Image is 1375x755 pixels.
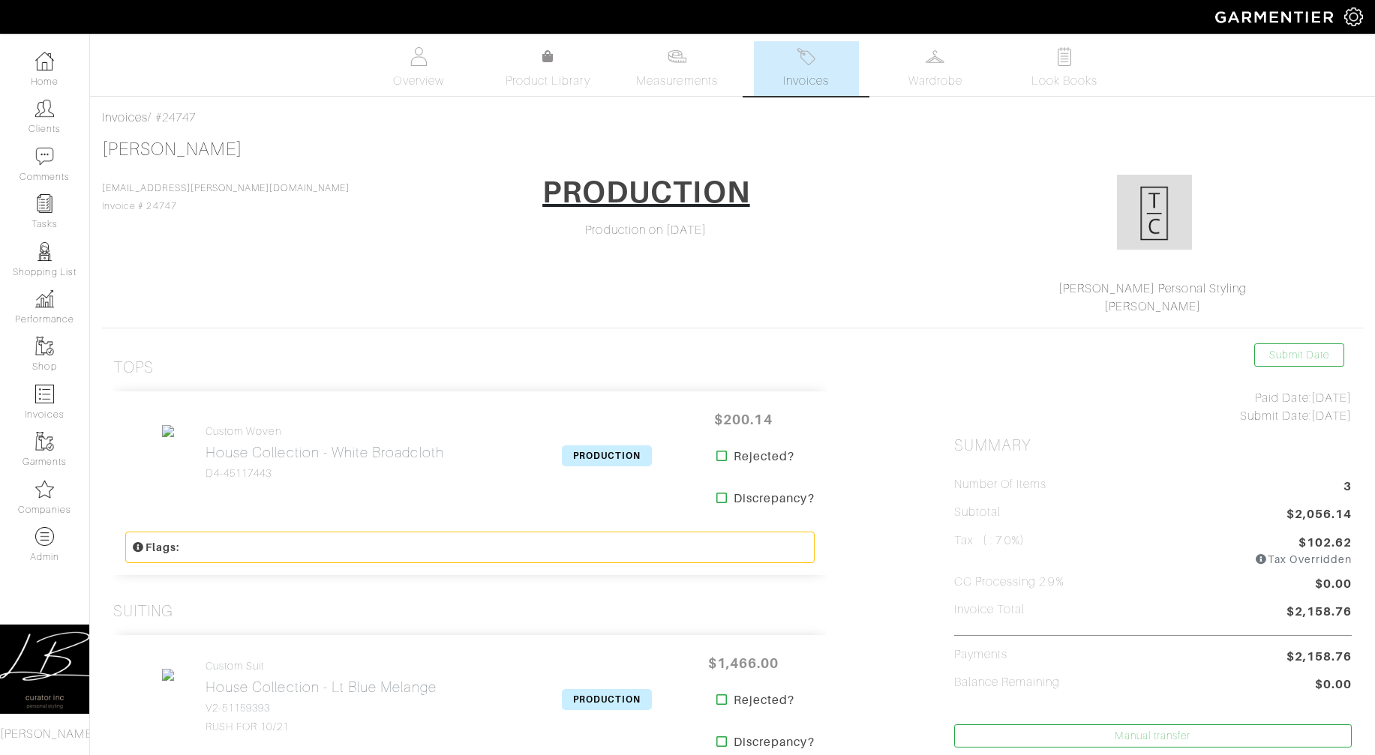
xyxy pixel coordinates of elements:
h5: Payments [954,648,1007,662]
span: $0.00 [1315,575,1352,595]
img: graph-8b7af3c665d003b59727f371ae50e7771705bf0c487971e6e97d053d13c5068d.png [35,289,54,308]
h5: Tax ( : 7.0%) [954,534,1025,562]
a: Measurements [624,41,730,96]
a: Look Books [1012,41,1117,96]
span: Measurements [636,72,718,90]
img: garments-icon-b7da505a4dc4fd61783c78ac3ca0ef83fa9d6f193b1c9dc38574b1d14d53ca28.png [35,432,54,451]
h3: Suiting [113,602,173,621]
span: Overview [393,72,443,90]
a: [PERSON_NAME] Personal Styling [1058,282,1247,295]
a: Product Library [495,48,600,90]
h2: Summary [954,436,1352,455]
span: PRODUCTION [562,445,652,466]
small: Flags: [132,541,179,553]
a: Invoices [102,111,148,124]
img: garmentier-logo-header-white-b43fb05a5012e4ada735d5af1a66efaba907eab6374d6393d1fbf88cb4ef424d.png [1208,4,1344,30]
a: [PERSON_NAME] [102,139,242,159]
img: todo-9ac3debb85659649dc8f770b8b6100bb5dab4b48dedcbae339e5042a72dfd3cc.svg [1055,47,1073,66]
img: garments-icon-b7da505a4dc4fd61783c78ac3ca0ef83fa9d6f193b1c9dc38574b1d14d53ca28.png [35,337,54,355]
span: Wardrobe [908,72,962,90]
a: Overview [366,41,471,96]
img: 1632338964015.png [1117,175,1192,250]
a: Custom Suit House Collection - Lt Blue Melange V2-51159393 RUSH FOR 10/21 [206,660,437,733]
strong: Rejected? [734,691,794,709]
h5: Number of Items [954,478,1047,492]
img: wardrobe-487a4870c1b7c33e795ec22d11cfc2ed9d08956e64fb3008fe2437562e282088.svg [926,47,944,66]
span: $2,158.76 [1286,603,1352,623]
a: [PERSON_NAME] [1104,300,1202,313]
img: gear-icon-white-bd11855cb880d31180b6d7d6211b90ccbf57a29d726f0c71d8c61bd08dd39cc2.png [1344,7,1363,26]
h4: RUSH FOR 10/21 [206,721,437,733]
h5: Balance Remaining [954,676,1061,690]
span: $1,466.00 [698,647,788,679]
h2: House Collection - White Broadcloth [206,444,444,461]
a: Submit Date [1254,343,1344,367]
span: Submit Date: [1240,409,1311,423]
a: PRODUCTION [562,692,652,706]
span: $0.00 [1315,676,1352,696]
span: $200.14 [698,403,788,436]
h4: Custom Woven [206,425,444,438]
h4: V2-51159393 [206,702,437,715]
h4: Custom Suit [206,660,437,673]
h1: PRODUCTION [542,174,750,210]
span: Look Books [1031,72,1098,90]
img: production-1578687-swatch.pfs%3F1=1&p.tn=D4-45117443.jpg&p.tc=0 [161,424,175,487]
img: dashboard-icon-dbcd8f5a0b271acd01030246c82b418ddd0df26cd7fceb0bd07c9910d44c42f6.png [35,52,54,70]
span: Invoices [783,72,829,90]
a: PRODUCTION [562,448,652,462]
img: comment-icon-a0a6a9ef722e966f86d9cbdc48e553b5cf19dbc54f86b18d962a5391bc8f6eb6.png [35,147,54,166]
a: Custom Woven House Collection - White Broadcloth D4-45117443 [206,425,444,480]
div: Tax Overridden [1255,552,1352,568]
img: orders-icon-0abe47150d42831381b5fb84f609e132dff9fe21cb692f30cb5eec754e2cba89.png [35,385,54,403]
h4: D4-45117443 [206,467,444,480]
h5: Subtotal [954,505,1001,520]
a: Wardrobe [883,41,988,96]
img: measurements-466bbee1fd09ba9460f595b01e5d73f9e2bff037440d3c8f018324cb6cdf7a4a.svg [668,47,686,66]
h3: Tops [113,358,154,377]
div: [DATE] [DATE] [954,389,1352,425]
span: Paid Date: [1255,391,1311,405]
span: $102.62 [1298,534,1352,552]
span: Product Library [506,72,590,90]
img: stylists-icon-eb353228a002819b7ec25b43dbf5f0378dd9e0616d9560372ff212230b889e62.png [35,242,54,261]
span: Invoice # 24747 [102,183,350,211]
span: $2,158.76 [1286,648,1352,666]
img: production-1578683-swatch.pfs%3F1=1&p.tn=V2-51159393.jpg&p.tc=0 [161,668,175,731]
img: orders-27d20c2124de7fd6de4e0e44c1d41de31381a507db9b33961299e4e07d508b8c.svg [797,47,815,66]
a: [EMAIL_ADDRESS][PERSON_NAME][DOMAIN_NAME] [102,183,350,193]
img: clients-icon-6bae9207a08558b7cb47a8932f037763ab4055f8c8b6bfacd5dc20c3e0201464.png [35,99,54,118]
a: PRODUCTION [533,169,760,221]
div: / #24747 [102,109,1363,127]
img: reminder-icon-8004d30b9f0a5d33ae49ab947aed9ed385cf756f9e5892f1edd6e32f2345188e.png [35,194,54,213]
img: custom-products-icon-6973edde1b6c6774590e2ad28d3d057f2f42decad08aa0e48061009ba2575b3a.png [35,527,54,546]
h2: House Collection - Lt Blue Melange [206,679,437,696]
a: Invoices [754,41,859,96]
span: $2,056.14 [1286,505,1352,526]
h5: CC Processing 2.9% [954,575,1064,589]
strong: Discrepancy? [734,490,815,508]
strong: Discrepancy? [734,733,815,751]
span: PRODUCTION [562,689,652,710]
div: Production on [DATE] [447,221,845,239]
h5: Invoice Total [954,603,1025,617]
a: Manual transfer [954,724,1352,748]
img: companies-icon-14a0f246c7e91f24465de634b560f0151b0cc5c9ce11af5fac52e6d7d6371812.png [35,480,54,499]
strong: Rejected? [734,448,794,466]
span: 3 [1343,478,1352,498]
img: basicinfo-40fd8af6dae0f16599ec9e87c0ef1c0a1fdea2edbe929e3d69a839185d80c458.svg [410,47,428,66]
